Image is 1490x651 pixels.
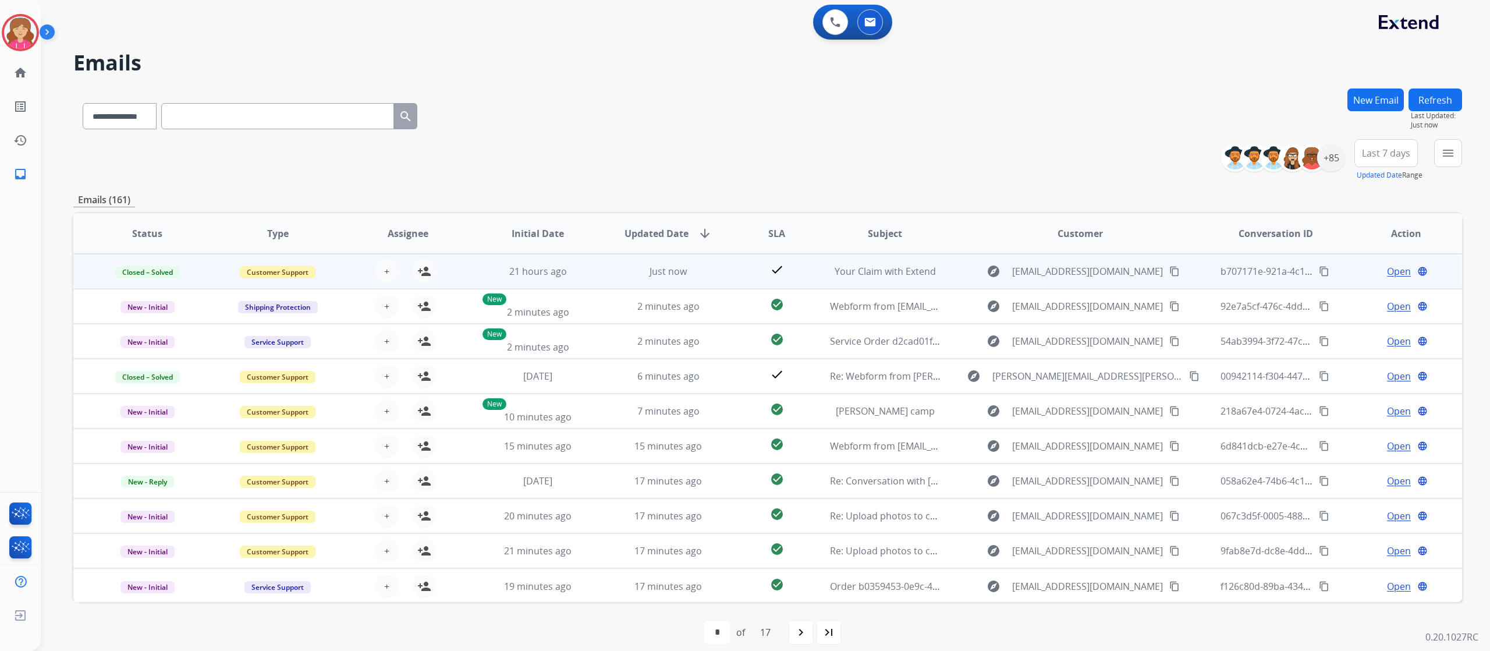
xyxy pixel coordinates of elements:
mat-icon: content_copy [1169,476,1180,486]
mat-icon: check [770,263,784,277]
span: Open [1387,299,1411,313]
mat-icon: language [1417,266,1428,277]
mat-icon: language [1417,301,1428,312]
span: Closed – Solved [115,371,180,383]
span: Status [132,227,162,240]
mat-icon: check_circle [770,332,784,346]
mat-icon: person_add [417,404,431,418]
button: + [375,504,399,528]
button: + [375,295,399,318]
span: Re: Upload photos to continue your claim [830,510,1013,522]
span: 15 minutes ago [504,440,572,452]
span: + [384,474,389,488]
span: 21 hours ago [509,265,567,278]
span: Closed – Solved [115,266,180,278]
mat-icon: check_circle [770,507,784,521]
mat-icon: person_add [417,299,431,313]
p: New [483,328,506,340]
mat-icon: content_copy [1169,406,1180,416]
mat-icon: arrow_downward [698,227,712,240]
mat-icon: language [1417,371,1428,381]
span: Open [1387,334,1411,348]
p: 0.20.1027RC [1425,630,1478,644]
mat-icon: check_circle [770,542,784,556]
span: New - Initial [120,406,175,418]
mat-icon: explore [967,369,981,383]
p: New [483,293,506,305]
span: [EMAIL_ADDRESS][DOMAIN_NAME] [1012,334,1163,348]
span: Shipping Protection [238,301,318,313]
span: Last 7 days [1362,151,1410,155]
mat-icon: content_copy [1169,546,1180,556]
mat-icon: content_copy [1169,581,1180,592]
span: Re: Conversation with [EMAIL_ADDRESS][DOMAIN_NAME] [830,475,1079,487]
mat-icon: person_add [417,439,431,453]
span: Initial Date [512,227,564,240]
mat-icon: person_add [417,264,431,278]
span: SLA [768,227,785,240]
mat-icon: language [1417,476,1428,486]
span: Customer Support [240,371,315,383]
span: Open [1387,579,1411,593]
span: Re: Upload photos to continue your claim [830,544,1013,557]
mat-icon: language [1417,406,1428,416]
button: + [375,469,399,493]
span: + [384,579,389,593]
span: 17 minutes ago [634,580,702,593]
mat-icon: list_alt [13,100,27,114]
mat-icon: content_copy [1189,371,1200,381]
span: New - Initial [120,336,175,348]
button: + [375,539,399,562]
span: b707171e-921a-4c1e-9326-a12883a04265 [1221,265,1400,278]
mat-icon: explore [987,509,1001,523]
span: Type [267,227,289,240]
div: of [736,625,745,639]
span: 218a67e4-0724-4aca-840b-877db3bb836f [1221,405,1400,418]
span: Open [1387,509,1411,523]
span: + [384,264,389,278]
mat-icon: explore [987,404,1001,418]
span: 2 minutes ago [637,300,700,313]
span: 20 minutes ago [504,510,572,522]
mat-icon: language [1417,581,1428,592]
span: Open [1387,439,1411,453]
mat-icon: language [1417,511,1428,521]
mat-icon: content_copy [1319,371,1329,381]
span: 2 minutes ago [507,341,569,353]
mat-icon: content_copy [1169,336,1180,346]
mat-icon: last_page [822,625,836,639]
mat-icon: content_copy [1319,301,1329,312]
span: Open [1387,544,1411,558]
span: Open [1387,404,1411,418]
span: [PERSON_NAME][EMAIL_ADDRESS][PERSON_NAME][DOMAIN_NAME] [992,369,1182,383]
span: Webform from [EMAIL_ADDRESS][DOMAIN_NAME] on [DATE] [830,300,1094,313]
span: 058a62e4-74b6-4c13-a5a2-8ff2f6dc8040 [1221,475,1393,487]
mat-icon: check [770,367,784,381]
button: + [375,260,399,283]
div: +85 [1317,144,1345,172]
mat-icon: navigate_next [794,625,808,639]
span: 2 minutes ago [507,306,569,319]
span: 19 minutes ago [504,580,572,593]
span: f126c80d-89ba-434c-9f89-c8dc53bcc26f [1221,580,1392,593]
span: Customer Support [240,266,315,278]
mat-icon: explore [987,439,1001,453]
span: 54ab3994-3f72-47c2-9331-d78eb08c94ad [1221,335,1399,348]
mat-icon: person_add [417,334,431,348]
span: Customer Support [240,441,315,453]
span: + [384,334,389,348]
button: Refresh [1409,89,1462,111]
mat-icon: inbox [13,167,27,181]
span: Assignee [388,227,428,240]
span: Open [1387,264,1411,278]
mat-icon: content_copy [1319,406,1329,416]
button: + [375,434,399,458]
mat-icon: explore [987,264,1001,278]
th: Action [1332,213,1462,254]
span: [EMAIL_ADDRESS][DOMAIN_NAME] [1012,299,1163,313]
span: 17 minutes ago [634,544,702,557]
span: Service Support [244,581,311,593]
span: New - Initial [120,301,175,313]
mat-icon: content_copy [1169,441,1180,451]
span: + [384,439,389,453]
